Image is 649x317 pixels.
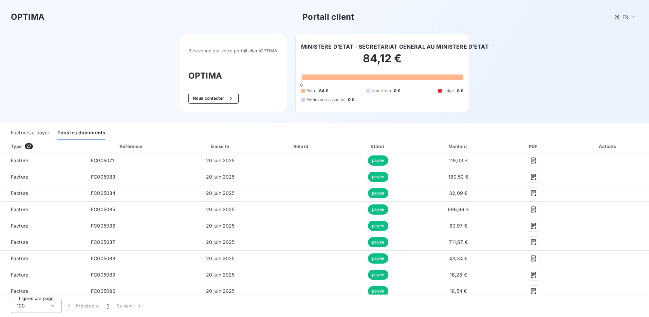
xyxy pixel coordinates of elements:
span: FC005084 [91,190,115,196]
span: FC005089 [91,272,115,278]
span: FC005086 [91,223,115,229]
span: 20 juin 2025 [206,174,235,180]
div: Actions [568,143,648,150]
span: FC005071 [91,157,114,163]
span: 0 € [457,88,463,94]
span: Avoirs non associés [307,97,345,103]
span: 84 € [319,88,329,94]
span: 60,97 € [449,223,467,229]
div: Factures à payer [11,126,49,140]
span: Facture [5,157,80,164]
div: Statut [341,143,414,150]
span: 20 juin 2025 [206,239,235,245]
span: payée [368,237,388,247]
div: Montant [418,143,499,150]
div: Type [7,143,84,150]
span: 20 juin 2025 [206,272,235,278]
span: payée [368,172,388,182]
span: 43,34 € [449,255,467,261]
h6: MINISTERE D'ETAT - SECRETARIAT GENERAL AU MINISTERE D'ETAT [301,43,489,51]
span: Non-échu [371,88,391,94]
span: 20 juin 2025 [206,223,235,229]
span: 0 € [348,97,354,103]
span: payée [368,188,388,198]
span: 696,66 € [448,206,469,212]
button: Suivant [113,299,147,313]
span: 0 [300,82,303,88]
span: FR [623,14,628,20]
span: 0 € [394,88,400,94]
span: 20 juin 2025 [206,288,235,294]
span: Facture [5,206,80,213]
div: Tous les documents [57,126,105,140]
span: FC005083 [91,174,115,180]
span: 27 [25,143,33,149]
button: Nous contacter [188,93,239,104]
div: Émise le [180,143,261,150]
span: Échu [307,88,316,94]
span: 20 juin 2025 [206,255,235,261]
button: 1 [103,299,113,313]
span: Facture [5,271,80,278]
span: Facture [5,255,80,262]
span: Litige [443,88,454,94]
span: 16,28 € [450,272,467,278]
h2: 84,12 € [301,52,463,72]
span: 20 juin 2025 [206,157,235,163]
span: FC005085 [91,206,115,212]
button: Précédent [62,299,103,313]
div: Retard [264,143,339,150]
span: Facture [5,190,80,197]
span: Facture [5,239,80,246]
span: 18,54 € [450,288,467,294]
span: Facture [5,222,80,229]
span: payée [368,253,388,264]
span: 32,09 € [449,190,467,196]
div: Référence [119,144,143,149]
span: 20 juin 2025 [206,206,235,212]
span: Facture [5,173,80,180]
div: PDF [502,143,566,150]
span: 180,50 € [448,174,468,180]
h3: OPTIMA [188,70,279,82]
span: payée [368,286,388,296]
span: 100 [17,302,25,309]
span: Facture [5,288,80,295]
span: FC005090 [91,288,115,294]
h3: Portail client [302,11,354,23]
span: payée [368,204,388,215]
span: payée [368,270,388,280]
span: 1 [107,302,109,309]
span: FC005088 [91,255,115,261]
span: payée [368,155,388,166]
span: payée [368,221,388,231]
span: FC005087 [91,239,115,245]
span: 119,03 € [449,157,468,163]
span: 711,67 € [449,239,468,245]
h3: OPTIMA [11,11,44,23]
span: 20 juin 2025 [206,190,235,196]
span: Bienvenue sur votre portail client OPTIMA . [188,48,279,53]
